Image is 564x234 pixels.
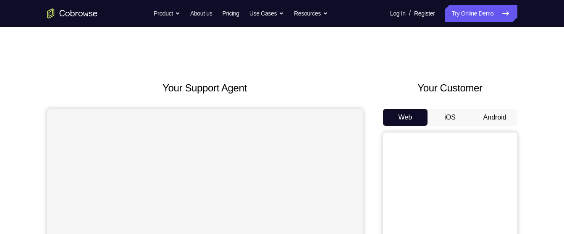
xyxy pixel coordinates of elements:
[249,5,284,22] button: Use Cases
[154,5,180,22] button: Product
[222,5,239,22] a: Pricing
[409,8,411,18] span: /
[383,109,428,126] button: Web
[414,5,435,22] a: Register
[294,5,328,22] button: Resources
[47,8,97,18] a: Go to the home page
[190,5,212,22] a: About us
[383,81,517,96] h2: Your Customer
[472,109,517,126] button: Android
[428,109,472,126] button: iOS
[47,81,363,96] h2: Your Support Agent
[390,5,406,22] a: Log In
[445,5,517,22] a: Try Online Demo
